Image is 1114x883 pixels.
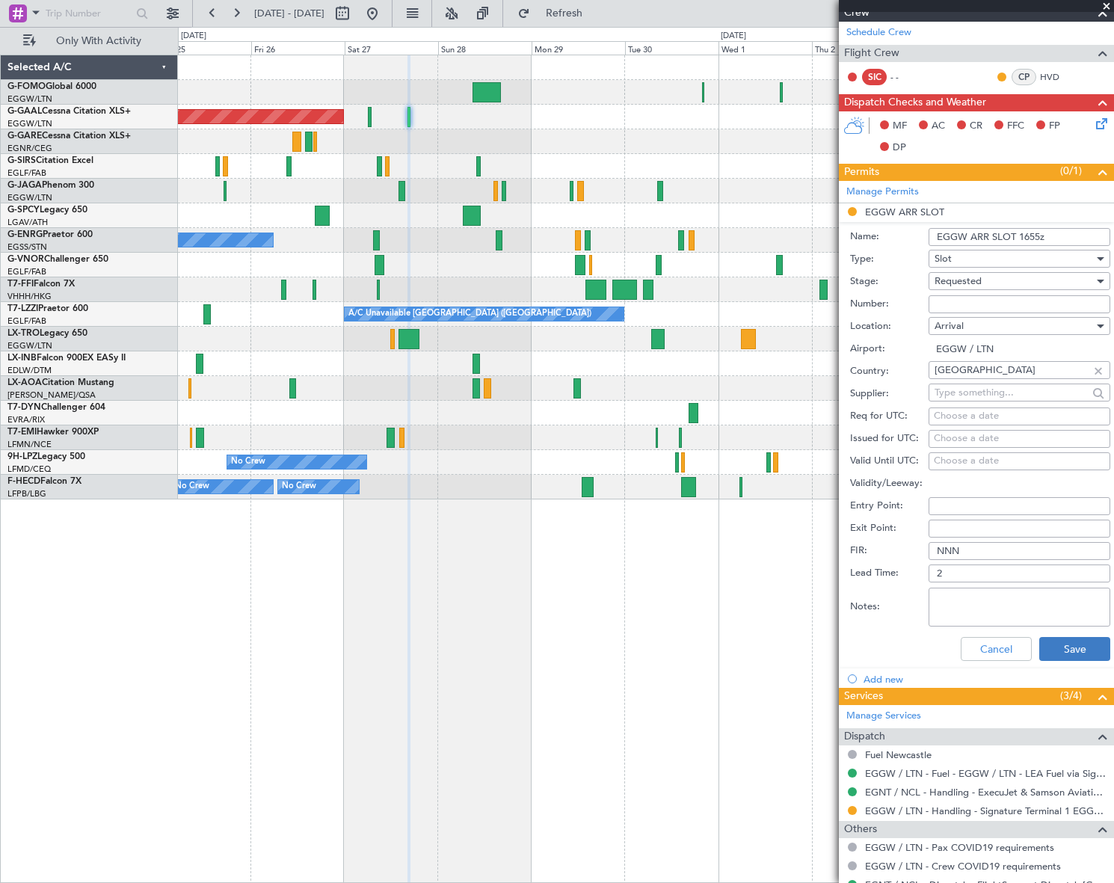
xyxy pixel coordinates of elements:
[7,464,51,475] a: LFMD/CEQ
[7,378,114,387] a: LX-AOACitation Mustang
[254,7,324,20] span: [DATE] - [DATE]
[7,354,126,363] a: LX-INBFalcon 900EX EASy II
[7,132,131,141] a: G-GARECessna Citation XLS+
[7,82,96,91] a: G-FOMOGlobal 6000
[850,600,929,615] label: Notes:
[7,403,105,412] a: T7-DYNChallenger 604
[844,4,870,22] span: Crew
[935,319,964,333] span: Arrival
[961,637,1032,661] button: Cancel
[934,409,1105,424] div: Choose a date
[7,439,52,450] a: LFMN/NCE
[865,786,1107,799] a: EGNT / NCL - Handling - ExecuJet & Samson Aviation Services [GEOGRAPHIC_DATA] / NCL
[7,230,43,239] span: G-ENRG
[932,119,945,134] span: AC
[231,451,265,473] div: No Crew
[7,304,88,313] a: T7-LZZIPraetor 600
[1012,69,1036,85] div: CP
[844,164,879,181] span: Permits
[844,821,877,838] span: Others
[850,544,929,559] label: FIR:
[850,566,929,581] label: Lead Time:
[625,41,718,55] div: Tue 30
[844,728,885,745] span: Dispatch
[1007,119,1024,134] span: FFC
[850,476,929,491] label: Validity/Leeway:
[844,688,883,705] span: Services
[850,342,929,357] label: Airport:
[7,414,45,425] a: EVRA/RIX
[844,45,899,62] span: Flight Crew
[862,69,887,85] div: SIC
[7,206,87,215] a: G-SPCYLegacy 650
[7,266,46,277] a: EGLF/FAB
[7,156,36,165] span: G-SIRS
[935,381,1088,404] input: Type something...
[7,280,34,289] span: T7-FFI
[865,804,1107,817] a: EGGW / LTN - Handling - Signature Terminal 1 EGGW / LTN
[16,29,162,53] button: Only With Activity
[850,409,929,424] label: Req for UTC:
[7,118,52,129] a: EGGW/LTN
[865,767,1107,780] a: EGGW / LTN - Fuel - EGGW / LTN - LEA Fuel via Signature in EGGW
[251,41,345,55] div: Fri 26
[7,217,48,228] a: LGAV/ATH
[850,230,929,244] label: Name:
[7,156,93,165] a: G-SIRSCitation Excel
[7,329,87,338] a: LX-TROLegacy 650
[7,477,81,486] a: F-HECDFalcon 7X
[846,25,911,40] a: Schedule Crew
[7,280,75,289] a: T7-FFIFalcon 7X
[1049,119,1060,134] span: FP
[7,93,52,105] a: EGGW/LTN
[7,428,99,437] a: T7-EMIHawker 900XP
[893,119,907,134] span: MF
[850,319,929,334] label: Location:
[7,181,42,190] span: G-JAGA
[7,132,42,141] span: G-GARE
[345,41,438,55] div: Sat 27
[1060,688,1082,704] span: (3/4)
[348,303,591,325] div: A/C Unavailable [GEOGRAPHIC_DATA] ([GEOGRAPHIC_DATA])
[850,387,929,401] label: Supplier:
[934,454,1105,469] div: Choose a date
[1060,163,1082,179] span: (0/1)
[7,143,52,154] a: EGNR/CEG
[850,454,929,469] label: Valid Until UTC:
[7,378,42,387] span: LX-AOA
[7,206,40,215] span: G-SPCY
[850,274,929,289] label: Stage:
[7,477,40,486] span: F-HECD
[812,41,905,55] div: Thu 2
[718,41,812,55] div: Wed 1
[7,255,44,264] span: G-VNOR
[7,192,52,203] a: EGGW/LTN
[46,2,132,25] input: Trip Number
[7,452,85,461] a: 9H-LPZLegacy 500
[7,428,37,437] span: T7-EMI
[7,340,52,351] a: EGGW/LTN
[7,452,37,461] span: 9H-LPZ
[850,297,929,312] label: Number:
[846,709,921,724] a: Manage Services
[1040,70,1074,84] a: HVD
[721,30,746,43] div: [DATE]
[850,431,929,446] label: Issued for UTC:
[7,181,94,190] a: G-JAGAPhenom 300
[7,403,41,412] span: T7-DYN
[7,304,38,313] span: T7-LZZI
[7,291,52,302] a: VHHH/HKG
[929,542,1110,560] input: NNN
[7,488,46,499] a: LFPB/LBG
[970,119,982,134] span: CR
[865,841,1054,854] a: EGGW / LTN - Pax COVID19 requirements
[282,476,316,498] div: No Crew
[7,82,46,91] span: G-FOMO
[850,499,929,514] label: Entry Point:
[890,70,924,84] div: - -
[893,141,906,156] span: DP
[181,30,206,43] div: [DATE]
[865,860,1061,873] a: EGGW / LTN - Crew COVID19 requirements
[7,241,47,253] a: EGSS/STN
[850,252,929,267] label: Type:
